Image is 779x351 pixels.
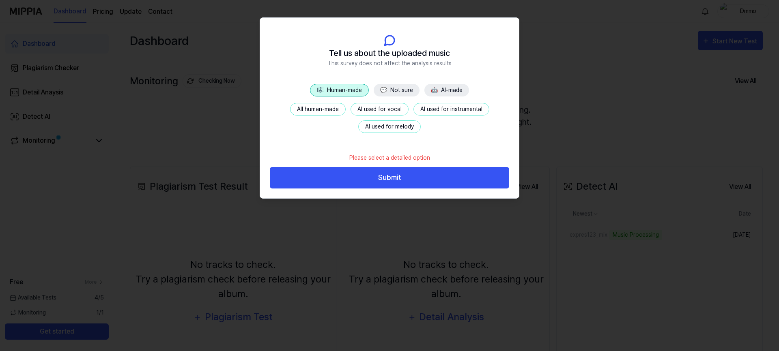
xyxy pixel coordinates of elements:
span: This survey does not affect the analysis results [328,59,452,68]
button: AI used for melody [358,120,421,133]
div: Please select a detailed option [344,149,435,167]
span: 🤖 [431,87,438,93]
button: AI used for instrumental [413,103,489,116]
button: AI used for vocal [351,103,409,116]
span: 🎼 [317,87,324,93]
span: 💬 [380,87,387,93]
button: 🤖AI-made [424,84,469,96]
button: 🎼Human-made [310,84,369,96]
button: All human-made [290,103,346,116]
button: 💬Not sure [374,84,420,96]
button: Submit [270,167,509,188]
span: Tell us about the uploaded music [329,47,450,59]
